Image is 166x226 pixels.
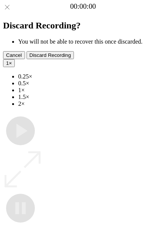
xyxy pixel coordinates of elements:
[3,59,15,67] button: 1×
[6,60,9,66] span: 1
[18,80,163,87] li: 0.5×
[18,73,163,80] li: 0.25×
[27,51,74,59] button: Discard Recording
[3,20,163,31] h2: Discard Recording?
[18,87,163,94] li: 1×
[70,2,96,11] a: 00:00:00
[18,100,163,107] li: 2×
[3,51,25,59] button: Cancel
[18,38,163,45] li: You will not be able to recover this once discarded.
[18,94,163,100] li: 1.5×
